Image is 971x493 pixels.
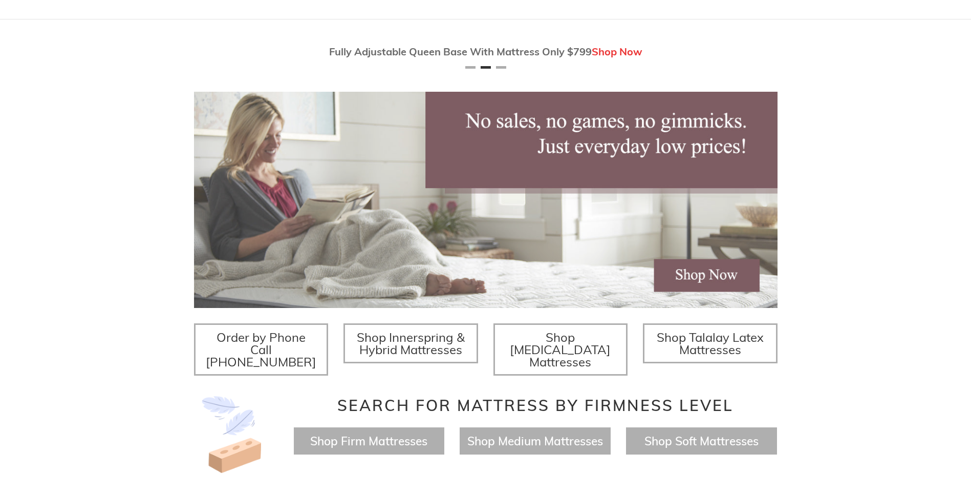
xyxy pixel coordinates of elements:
button: Page 2 [481,66,491,69]
span: Shop [MEDICAL_DATA] Mattresses [510,330,611,369]
a: Order by Phone Call [PHONE_NUMBER] [194,323,329,376]
span: Shop Now [592,45,642,58]
span: Shop Innerspring & Hybrid Mattresses [357,330,465,357]
button: Page 1 [465,66,476,69]
img: Image-of-brick- and-feather-representing-firm-and-soft-feel [194,396,271,473]
a: Shop Firm Mattresses [310,434,427,448]
span: Shop Talalay Latex Mattresses [657,330,764,357]
a: Shop Medium Mattresses [467,434,603,448]
a: Shop Talalay Latex Mattresses [643,323,778,363]
a: Shop [MEDICAL_DATA] Mattresses [493,323,628,376]
a: Shop Soft Mattresses [644,434,759,448]
button: Page 3 [496,66,506,69]
img: herobannermay2022-1652879215306_1200x.jpg [194,92,778,308]
a: Shop Innerspring & Hybrid Mattresses [343,323,478,363]
span: Fully Adjustable Queen Base With Mattress Only $799 [329,45,592,58]
span: Search for Mattress by Firmness Level [337,396,733,415]
span: Order by Phone Call [PHONE_NUMBER] [206,330,316,369]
